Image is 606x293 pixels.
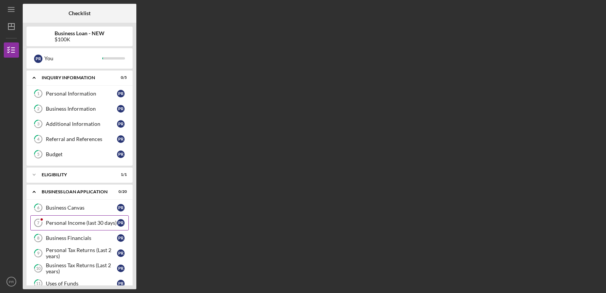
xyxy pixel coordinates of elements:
[46,151,117,157] div: Budget
[37,91,39,96] tspan: 1
[36,281,41,286] tspan: 11
[46,136,117,142] div: Referral and References
[117,120,125,128] div: P R
[117,150,125,158] div: P R
[46,262,117,274] div: Business Tax Returns (Last 2 years)
[36,266,41,271] tspan: 10
[37,137,40,142] tspan: 4
[46,235,117,241] div: Business Financials
[30,86,129,101] a: 1Personal InformationPR
[42,75,108,80] div: INQUIRY INFORMATION
[37,107,39,111] tspan: 2
[37,251,40,256] tspan: 9
[46,106,117,112] div: Business Information
[30,200,129,215] a: 6Business CanvasPR
[117,265,125,272] div: P R
[30,246,129,261] a: 9Personal Tax Returns (Last 2 years)PR
[117,280,125,287] div: P R
[46,121,117,127] div: Additional Information
[117,90,125,97] div: P R
[30,116,129,132] a: 3Additional InformationPR
[30,215,129,230] a: 7Personal Income (last 30 days)PR
[117,105,125,113] div: P R
[113,172,127,177] div: 1 / 1
[30,101,129,116] a: 2Business InformationPR
[117,234,125,242] div: P R
[55,30,105,36] b: Business Loan - NEW
[42,190,108,194] div: BUSINESS LOAN APPLICATION
[30,132,129,147] a: 4Referral and ReferencesPR
[30,276,129,291] a: 11Uses of FundsPR
[113,75,127,80] div: 0 / 5
[37,221,39,225] tspan: 7
[9,280,14,284] text: PR
[55,36,105,42] div: $100K
[117,204,125,212] div: P R
[30,230,129,246] a: 8Business FinancialsPR
[117,249,125,257] div: P R
[46,220,117,226] div: Personal Income (last 30 days)
[69,10,91,16] b: Checklist
[30,261,129,276] a: 10Business Tax Returns (Last 2 years)PR
[37,205,40,210] tspan: 6
[37,236,39,241] tspan: 8
[117,135,125,143] div: P R
[46,205,117,211] div: Business Canvas
[37,152,39,157] tspan: 5
[46,91,117,97] div: Personal Information
[113,190,127,194] div: 0 / 20
[46,247,117,259] div: Personal Tax Returns (Last 2 years)
[44,52,102,65] div: You
[37,122,39,127] tspan: 3
[46,280,117,287] div: Uses of Funds
[30,147,129,162] a: 5BudgetPR
[34,55,42,63] div: P R
[117,219,125,227] div: P R
[4,274,19,289] button: PR
[42,172,108,177] div: ELIGIBILITY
